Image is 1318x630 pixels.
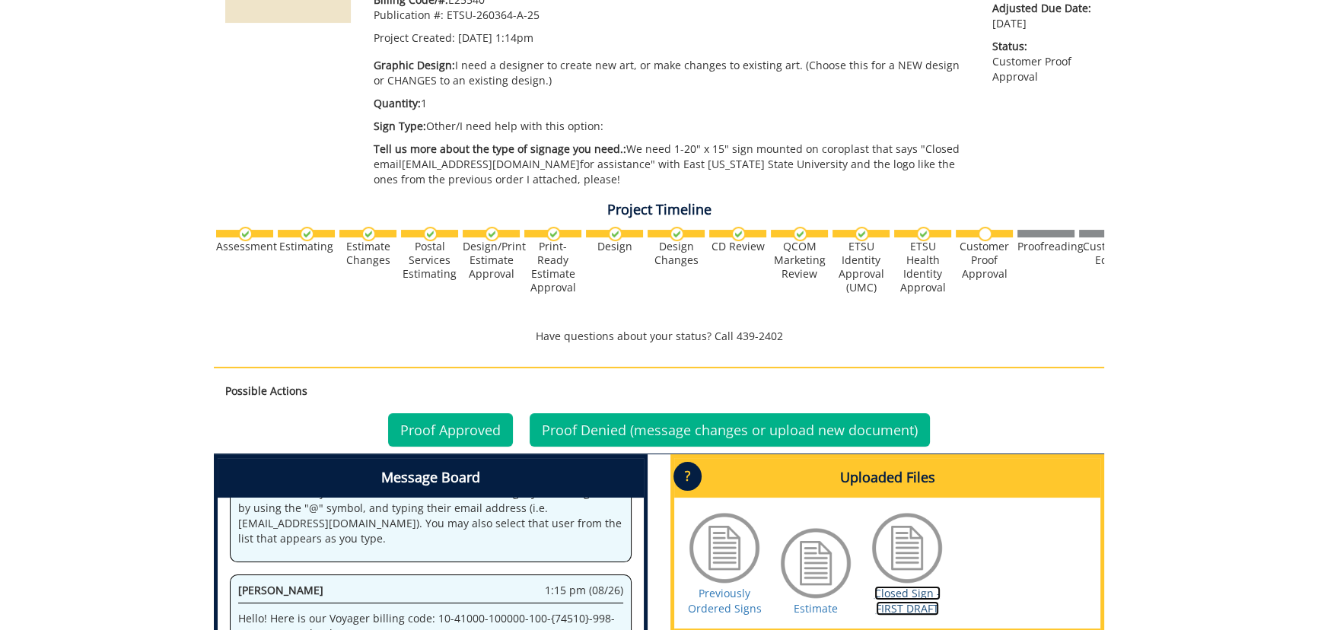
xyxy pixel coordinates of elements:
[458,30,533,45] span: [DATE] 1:14pm
[225,383,307,398] strong: Possible Actions
[216,240,273,253] div: Assessment
[530,413,930,447] a: Proof Denied (message changes or upload new document)
[992,1,1093,31] p: [DATE]
[956,240,1013,281] div: Customer Proof Approval
[709,240,766,253] div: CD Review
[374,58,455,72] span: Graphic Design:
[214,329,1104,344] p: Have questions about your status? Call 439-2402
[388,413,513,447] a: Proof Approved
[339,240,396,267] div: Estimate Changes
[793,227,807,241] img: checkmark
[447,8,540,22] span: ETSU-260364-A-25
[401,240,458,281] div: Postal Services Estimating
[1017,240,1074,253] div: Proofreading
[771,240,828,281] div: QCOM Marketing Review
[423,227,438,241] img: checkmark
[674,458,1100,498] h4: Uploaded Files
[586,240,643,253] div: Design
[978,227,992,241] img: no
[688,586,762,616] a: Previously Ordered Signs
[463,240,520,281] div: Design/Print Estimate Approval
[670,227,684,241] img: checkmark
[855,227,869,241] img: checkmark
[374,142,969,187] p: We need 1-20" x 15" sign mounted on coroplast that says "Closed email [EMAIL_ADDRESS][DOMAIN_NAME...
[374,96,969,111] p: 1
[894,240,951,294] div: ETSU Health Identity Approval
[608,227,622,241] img: checkmark
[214,202,1104,218] h4: Project Timeline
[374,96,421,110] span: Quantity:
[374,58,969,88] p: I need a designer to create new art, or make changes to existing art. (Choose this for a NEW desi...
[546,227,561,241] img: checkmark
[374,119,969,134] p: Other/I need help with this option:
[833,240,890,294] div: ETSU Identity Approval (UMC)
[238,470,623,546] p: Welcome to the Project Messenger. All messages will appear to all stakeholders. If you want to al...
[374,142,626,156] span: Tell us more about the type of signage you need.:
[545,583,623,598] span: 1:15 pm (08/26)
[916,227,931,241] img: checkmark
[648,240,705,267] div: Design Changes
[300,227,314,241] img: checkmark
[794,601,838,616] a: Estimate
[374,8,444,22] span: Publication #:
[374,119,426,133] span: Sign Type:
[992,1,1093,16] span: Adjusted Due Date:
[361,227,376,241] img: checkmark
[992,39,1093,54] span: Status:
[278,240,335,253] div: Estimating
[238,583,323,597] span: [PERSON_NAME]
[485,227,499,241] img: checkmark
[1079,240,1136,267] div: Customer Edits
[874,586,941,616] a: Closed Sign - FIRST DRAFT
[374,30,455,45] span: Project Created:
[673,462,702,491] p: ?
[731,227,746,241] img: checkmark
[218,458,644,498] h4: Message Board
[992,39,1093,84] p: Customer Proof Approval
[524,240,581,294] div: Print-Ready Estimate Approval
[238,227,253,241] img: checkmark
